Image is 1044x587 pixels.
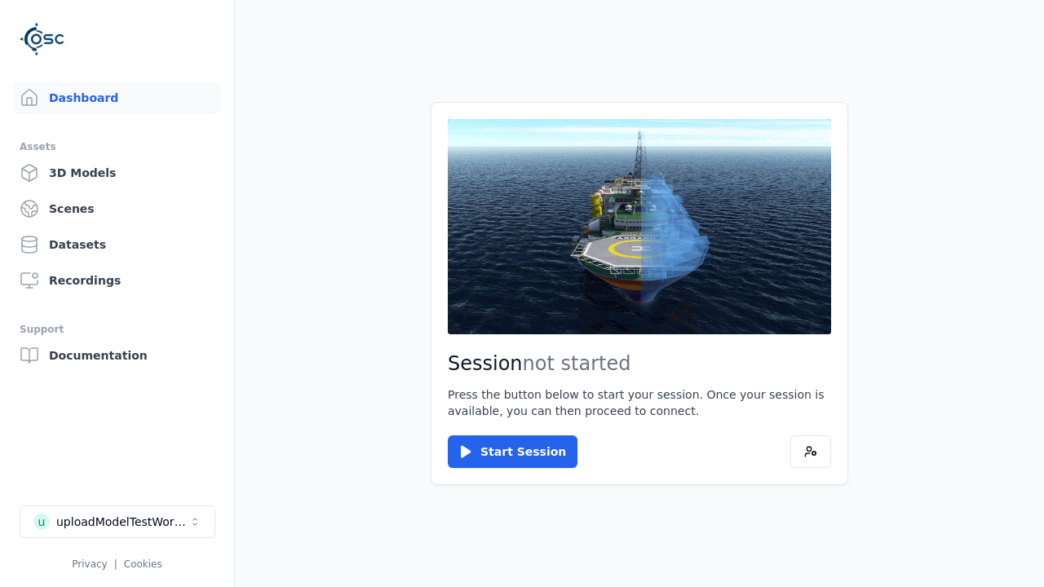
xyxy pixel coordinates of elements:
a: Scenes [13,192,221,225]
div: Support [20,320,215,339]
p: Press the button below to start your session. Once your session is available, you can then procee... [448,386,831,419]
button: Start Session [448,435,577,468]
span: not started [523,352,631,375]
img: Logo [20,16,65,62]
a: 3D Models [13,157,221,189]
a: Privacy [72,558,107,570]
h2: Session [448,351,831,377]
a: Dashboard [13,82,221,114]
a: Documentation [13,339,221,372]
div: Assets [20,137,215,157]
div: u [33,514,50,530]
a: Datasets [13,228,221,261]
button: Select a workspace [20,505,215,538]
a: Cookies [124,558,162,570]
div: uploadModelTestWorkspace [56,514,188,530]
span: | [114,558,117,570]
a: Recordings [13,264,221,297]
